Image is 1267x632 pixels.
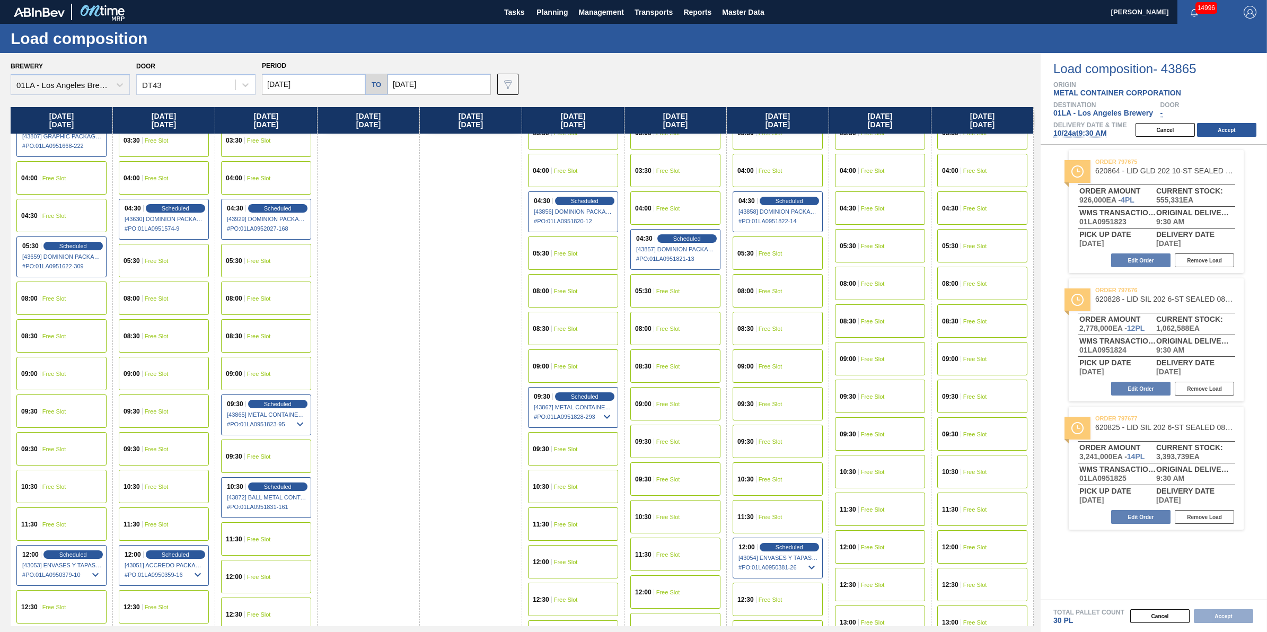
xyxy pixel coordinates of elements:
span: Free Slot [247,175,271,181]
span: Transports [635,6,673,19]
span: 12:00 [125,551,141,558]
span: Scheduled [264,484,292,490]
span: 12:00 [22,551,39,558]
span: Free Slot [42,604,66,610]
span: 10:30 [21,484,38,490]
span: 09:30 [737,401,754,407]
span: Free Slot [656,476,680,482]
span: 10:30 [942,469,958,475]
span: Master Data [722,6,764,19]
span: # PO : 01LA0951828-293 [534,410,613,423]
span: Scheduled [776,544,803,550]
img: Logout [1244,6,1256,19]
span: Free Slot [656,288,680,294]
span: Management [578,6,624,19]
span: Free Slot [554,326,578,332]
span: Free Slot [247,536,271,542]
span: 09:00 [21,371,38,377]
span: 08:30 [942,318,958,324]
span: 08:00 [942,280,958,287]
span: 08:00 [21,295,38,302]
span: 09:30 [737,438,754,445]
span: Scheduled [264,401,292,407]
span: 09:00 [942,356,958,362]
span: 09:30 [227,401,243,407]
h5: to [372,81,381,89]
span: 12:30 [124,604,140,610]
span: METAL CONTAINER CORPORATION [1053,89,1181,97]
span: [43929] DOMINION PACKAGING, INC. - 0008325026 [227,216,306,222]
span: 04:00 [840,168,856,174]
span: 09:00 [226,371,242,377]
span: [43053] ENVASES Y TAPAS MODELO S A DE - 0008257397 [22,562,102,568]
div: [DATE] [DATE] [215,107,317,134]
span: 11:30 [635,551,652,558]
span: Free Slot [963,168,987,174]
span: 10:30 [124,484,140,490]
span: Free Slot [861,544,885,550]
span: Scheduled [571,393,599,400]
span: 12:00 [840,544,856,550]
span: 12:30 [21,604,38,610]
span: Free Slot [963,318,987,324]
span: 04:30 [534,198,550,204]
span: Free Slot [759,596,782,603]
span: Free Slot [42,213,66,219]
span: 09:30 [942,393,958,400]
span: Free Slot [963,582,987,588]
div: [DATE] [DATE] [420,107,522,134]
span: Free Slot [963,506,987,513]
h1: Load composition [11,32,199,45]
span: Free Slot [145,371,169,377]
span: 09:30 [635,476,652,482]
span: 04:30 [840,205,856,212]
span: Free Slot [554,288,578,294]
span: 11:30 [942,506,958,513]
span: Free Slot [554,521,578,528]
span: Free Slot [963,469,987,475]
span: Period [262,62,286,69]
span: 04:30 [227,205,243,212]
span: Free Slot [759,438,782,445]
span: 04:00 [124,175,140,181]
span: 12:30 [737,596,754,603]
span: Free Slot [656,589,680,595]
span: Free Slot [42,371,66,377]
span: Free Slot [554,559,578,565]
span: 09:30 [226,453,242,460]
span: Free Slot [861,205,885,212]
span: 08:00 [226,295,242,302]
span: 08:00 [737,288,754,294]
span: 10/24 at 9:30 AM [1053,129,1107,137]
span: 09:00 [124,371,140,377]
span: Load composition - 43865 [1053,63,1267,75]
span: 05:30 [226,258,242,264]
span: # PO : 01LA0951831-161 [227,501,306,513]
span: 08:00 [635,326,652,332]
span: Free Slot [247,137,271,144]
button: Cancel [1130,609,1190,623]
span: # PO : 01LA0951823-95 [227,418,306,431]
span: Free Slot [963,544,987,550]
span: 09:30 [21,408,38,415]
span: Free Slot [861,168,885,174]
span: 04:00 [737,168,754,174]
label: Door [136,63,155,70]
span: 03:30 [737,130,754,136]
span: 08:00 [840,280,856,287]
span: Free Slot [861,393,885,400]
span: [43865] METAL CONTAINER CORPORATION - 0008219745 [227,411,306,418]
span: Free Slot [861,356,885,362]
span: Free Slot [554,168,578,174]
span: Free Slot [861,506,885,513]
button: icon-filter-gray [497,74,518,95]
span: 12:00 [942,544,958,550]
span: 04:30 [738,198,755,204]
span: 12:00 [226,574,242,580]
span: 05:30 [840,243,856,249]
span: 12:00 [533,559,549,565]
span: 09:00 [737,363,754,370]
span: Free Slot [759,250,782,257]
span: Free Slot [145,258,169,264]
span: Free Slot [247,295,271,302]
